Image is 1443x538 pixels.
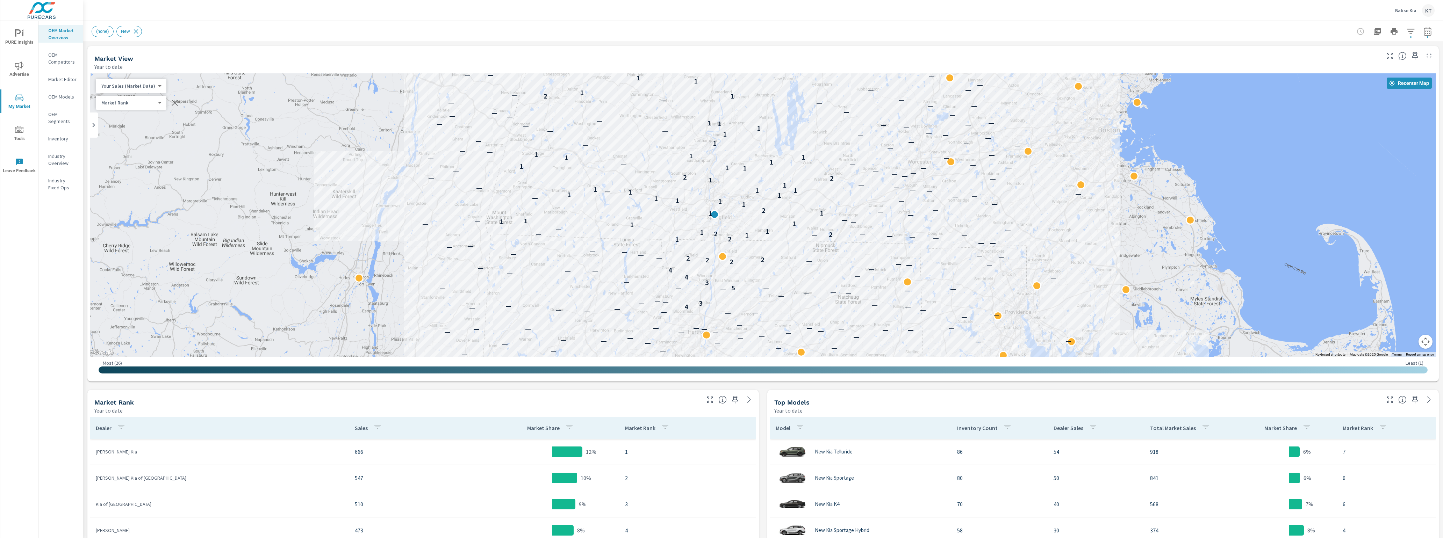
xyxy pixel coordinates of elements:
a: Report a map error [1406,352,1434,356]
p: 1 [709,176,712,184]
p: — [971,102,977,110]
p: 2 [728,235,732,243]
p: — [453,167,459,175]
div: Your Sales (Market Data) [96,83,161,89]
p: 1 [707,119,711,127]
span: Save this to your personalized report [1409,50,1421,61]
p: — [868,265,874,273]
p: — [970,161,976,169]
p: — [703,355,709,364]
p: 2 [683,173,687,181]
p: 2 [544,92,547,100]
p: — [898,196,904,205]
p: — [597,116,603,125]
p: — [806,257,812,265]
p: — [891,170,897,178]
p: — [874,355,880,364]
p: 1 [783,181,787,189]
span: New [117,29,134,34]
p: 1 [820,209,824,217]
span: Save this to your personalized report [730,394,741,405]
p: 4 [668,266,672,274]
p: — [469,303,475,312]
p: — [715,338,720,346]
p: — [926,129,932,137]
p: — [849,160,855,168]
p: 1 [718,119,721,128]
p: 1 [725,163,729,172]
p: — [970,68,976,77]
p: 1 [777,191,781,199]
p: — [975,337,981,346]
p: — [622,248,627,256]
p: 1 [730,92,734,100]
p: — [428,173,434,182]
p: 5 [731,284,735,292]
div: Industry Overview [38,151,83,168]
p: — [778,292,784,300]
p: — [437,119,443,128]
p: — [843,108,849,116]
p: — [422,220,428,228]
p: — [1050,273,1056,282]
p: — [660,96,666,104]
p: 1 [580,88,584,97]
p: 4 [684,273,688,281]
p: — [663,297,669,306]
p: — [846,289,852,297]
span: Recenter Map [1390,80,1429,86]
p: — [965,120,971,129]
p: — [902,172,908,180]
p: — [473,325,479,333]
p: — [855,272,861,280]
button: Make Fullscreen [1384,394,1395,405]
div: Inventory [38,133,83,144]
p: Industry Fixed Ops [48,177,77,191]
p: — [842,216,848,224]
p: 1 [794,186,797,195]
span: Market Rank shows you how you rank, in terms of sales, to other dealerships in your market. “Mark... [718,395,727,404]
p: 1 [675,196,679,205]
p: — [653,323,659,332]
button: Print Report [1387,24,1401,38]
p: 1 [713,139,717,147]
p: — [854,65,860,74]
p: — [505,301,511,310]
p: — [908,138,914,146]
div: Your Sales (Market Data) [96,100,161,106]
p: 1 [654,194,658,203]
p: — [903,123,909,131]
p: — [763,284,769,292]
p: — [985,133,991,142]
p: — [583,141,589,149]
p: — [502,340,508,348]
p: — [812,231,818,239]
img: glamour [778,467,806,488]
p: Least ( 1 ) [1406,360,1423,366]
img: glamour [778,494,806,515]
p: — [910,185,916,194]
p: — [1006,163,1012,172]
p: Most ( 26 ) [103,360,122,366]
p: 1 [745,231,749,239]
p: — [731,355,737,363]
p: — [605,186,611,195]
p: — [701,325,707,333]
p: — [556,305,562,314]
p: — [660,346,666,355]
button: "Export Report to PDF" [1370,24,1384,38]
p: Industry Overview [48,153,77,167]
span: Save this to your personalized report [1409,394,1421,405]
div: OEM Segments [38,109,83,126]
p: Sales [355,424,368,431]
p: 1 [593,185,597,194]
p: — [512,91,518,99]
p: — [845,356,851,364]
p: — [920,306,926,314]
p: OEM Competitors [48,51,77,65]
p: — [449,111,455,120]
img: glamour [778,441,806,462]
p: — [523,122,529,130]
p: OEM Segments [48,111,77,125]
p: — [444,328,450,336]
